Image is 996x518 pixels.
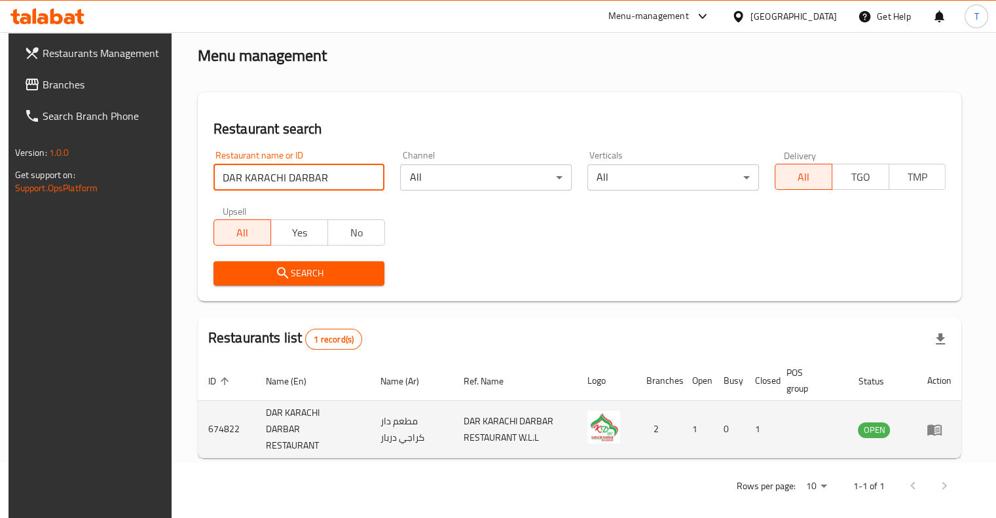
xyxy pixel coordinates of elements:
[713,401,745,458] td: 0
[853,478,884,494] p: 1-1 of 1
[15,166,75,183] span: Get support on:
[775,164,832,190] button: All
[927,422,951,437] div: Menu
[198,45,327,66] h2: Menu management
[49,144,69,161] span: 1.0.0
[608,9,689,24] div: Menu-management
[266,373,323,389] span: Name (En)
[198,361,962,458] table: enhanced table
[14,100,175,132] a: Search Branch Phone
[858,373,900,389] span: Status
[682,361,713,401] th: Open
[208,328,362,350] h2: Restaurants list
[587,164,759,191] div: All
[587,411,620,443] img: DAR KARACHI DARBAR RESTAURANT
[213,119,946,139] h2: Restaurant search
[213,164,385,191] input: Search for restaurant name or ID..
[208,373,233,389] span: ID
[974,9,978,24] span: T
[380,373,436,389] span: Name (Ar)
[43,45,164,61] span: Restaurants Management
[736,478,795,494] p: Rows per page:
[213,261,385,286] button: Search
[745,401,776,458] td: 1
[333,223,380,242] span: No
[14,37,175,69] a: Restaurants Management
[198,401,255,458] td: 674822
[400,164,572,191] div: All
[800,477,832,496] div: Rows per page:
[838,168,884,187] span: TGO
[223,206,247,215] label: Upsell
[14,69,175,100] a: Branches
[713,361,745,401] th: Busy
[636,361,682,401] th: Branches
[784,151,817,160] label: Delivery
[213,219,271,246] button: All
[577,361,636,401] th: Logo
[219,223,266,242] span: All
[925,324,956,355] div: Export file
[786,365,832,396] span: POS group
[745,361,776,401] th: Closed
[895,168,941,187] span: TMP
[276,223,323,242] span: Yes
[636,401,682,458] td: 2
[464,373,521,389] span: Ref. Name
[306,333,361,346] span: 1 record(s)
[858,422,890,437] span: OPEN
[682,401,713,458] td: 1
[327,219,385,246] button: No
[832,164,889,190] button: TGO
[255,401,370,458] td: DAR KARACHI DARBAR RESTAURANT
[889,164,946,190] button: TMP
[370,401,453,458] td: مطعم دار كراجي دربار
[750,9,837,24] div: [GEOGRAPHIC_DATA]
[15,179,98,196] a: Support.OpsPlatform
[43,108,164,124] span: Search Branch Phone
[781,168,827,187] span: All
[916,361,961,401] th: Action
[270,219,328,246] button: Yes
[224,265,375,282] span: Search
[453,401,577,458] td: DAR KARACHI DARBAR RESTAURANT W.L.L
[43,77,164,92] span: Branches
[15,144,47,161] span: Version:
